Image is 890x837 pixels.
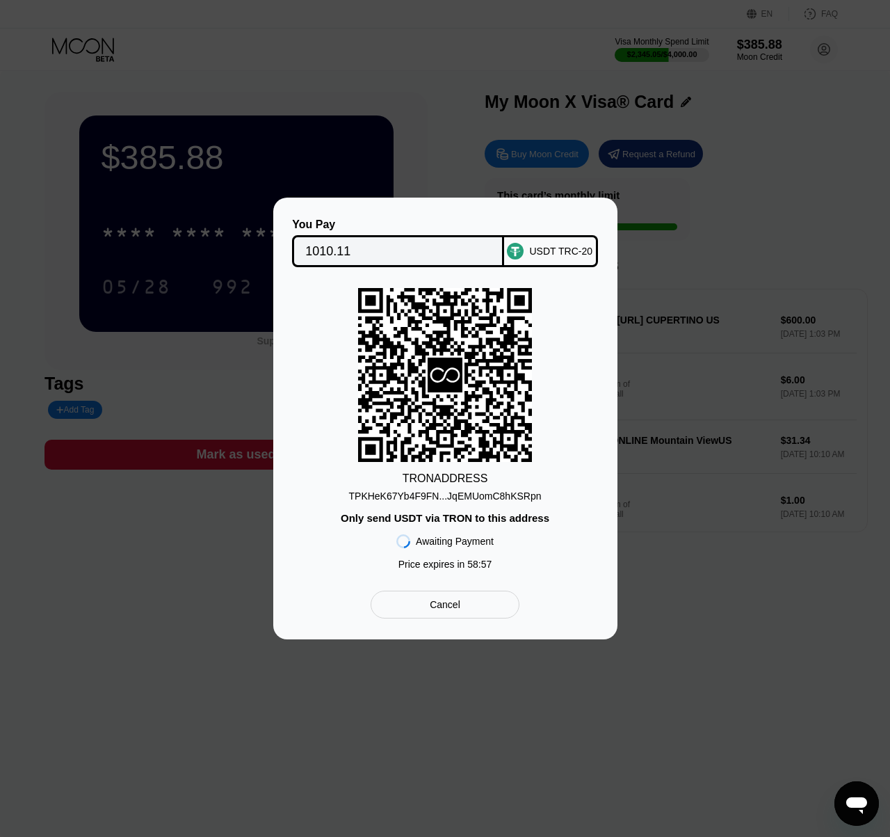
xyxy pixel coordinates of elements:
div: You Pay [292,218,504,231]
div: Only send USDT via TRON to this address [341,512,549,524]
div: TRON ADDRESS [403,472,488,485]
iframe: Button to launch messaging window [834,781,879,826]
div: TPKHeK67Yb4F9FN...JqEMUomC8hKSRpn [349,485,542,502]
div: You PayUSDT TRC-20 [294,218,597,267]
div: Awaiting Payment [416,536,494,547]
div: Price expires in [398,559,492,570]
div: TPKHeK67Yb4F9FN...JqEMUomC8hKSRpn [349,491,542,502]
div: USDT TRC-20 [529,246,592,257]
div: Cancel [371,591,519,619]
span: 58 : 57 [467,559,492,570]
div: Cancel [430,598,460,611]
